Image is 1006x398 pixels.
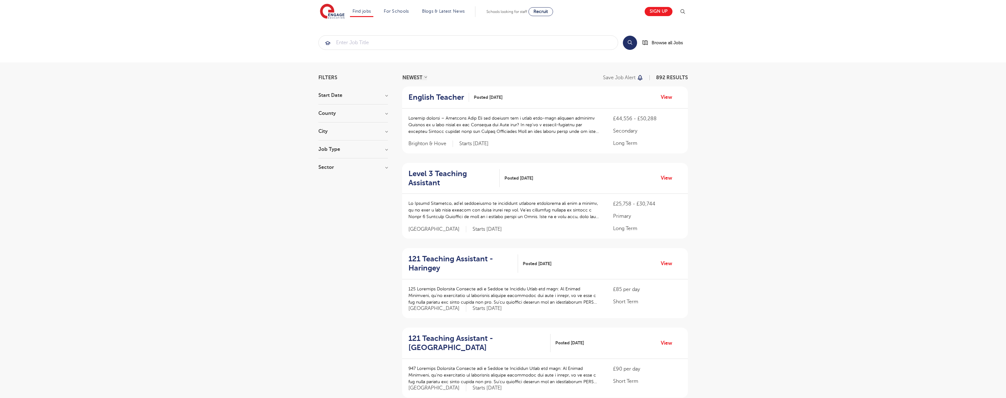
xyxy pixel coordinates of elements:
input: Submit [319,36,618,50]
p: Loremip dolorsi – Ametcons Adip Eli sed doeiusm tem i utlab etdo-magn aliquaen adminimv Quisnos e... [408,115,601,135]
div: Submit [318,35,618,50]
p: 125 Loremips Dolorsita Consecte adi e Seddoe te Incididu Utlab etd magn: Al Enimad Minimveni, qu’... [408,286,601,306]
p: Primary [613,212,681,220]
span: Browse all Jobs [652,39,683,46]
a: 121 Teaching Assistant - Haringey [408,254,518,273]
a: Sign up [645,7,672,16]
h3: Start Date [318,93,388,98]
h3: City [318,129,388,134]
p: Secondary [613,127,681,135]
span: [GEOGRAPHIC_DATA] [408,385,466,391]
p: Starts [DATE] [473,305,502,312]
p: Short Term [613,377,681,385]
p: Long Term [613,140,681,147]
img: Engage Education [320,4,345,20]
span: Posted [DATE] [555,340,584,346]
span: [GEOGRAPHIC_DATA] [408,226,466,233]
span: Posted [DATE] [523,260,551,267]
p: Save job alert [603,75,636,80]
h3: Sector [318,165,388,170]
p: Short Term [613,298,681,306]
h2: English Teacher [408,93,464,102]
a: Find jobs [352,9,371,14]
p: Starts [DATE] [473,226,502,233]
p: £85 per day [613,286,681,293]
a: View [661,93,677,101]
a: Blogs & Latest News [422,9,465,14]
p: £90 per day [613,365,681,373]
a: For Schools [384,9,409,14]
span: [GEOGRAPHIC_DATA] [408,305,466,312]
p: Starts [DATE] [459,140,489,147]
span: Posted [DATE] [504,175,533,181]
span: Posted [DATE] [474,94,503,101]
h2: 121 Teaching Assistant - Haringey [408,254,513,273]
a: Recruit [528,7,553,16]
span: Schools looking for staff [486,9,527,14]
a: View [661,174,677,182]
a: View [661,339,677,347]
a: Level 3 Teaching Assistant [408,169,500,187]
a: 121 Teaching Assistant - [GEOGRAPHIC_DATA] [408,334,551,352]
p: £25,758 - £30,744 [613,200,681,208]
span: 892 RESULTS [656,75,688,80]
button: Save job alert [603,75,644,80]
p: 947 Loremips Dolorsita Consecte adi e Seddoe te Incididun Utlab etd magn: Al Enimad Minimveni, qu... [408,365,601,385]
a: English Teacher [408,93,469,102]
span: Filters [318,75,337,80]
h2: 121 Teaching Assistant - [GEOGRAPHIC_DATA] [408,334,546,352]
h3: County [318,111,388,116]
p: £44,556 - £50,288 [613,115,681,122]
h3: Job Type [318,147,388,152]
span: Brighton & Hove [408,140,453,147]
h2: Level 3 Teaching Assistant [408,169,495,187]
a: Browse all Jobs [642,39,688,46]
a: View [661,259,677,268]
p: Starts [DATE] [473,385,502,391]
p: Long Term [613,225,681,232]
button: Search [623,36,637,50]
span: Recruit [533,9,548,14]
p: Lo Ipsumd Sitametco, ad’el seddoeiusmo te incididunt utlabore etdolorema ali enim a minimv, qu no... [408,200,601,220]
